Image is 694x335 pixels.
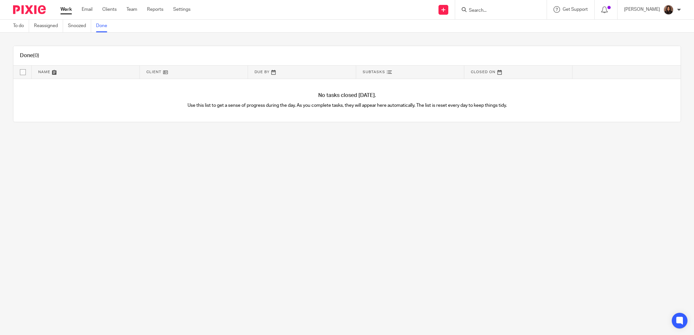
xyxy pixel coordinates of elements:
[147,6,163,13] a: Reports
[34,20,63,32] a: Reassigned
[102,6,117,13] a: Clients
[663,5,674,15] img: Headshot.jpg
[33,53,39,58] span: (0)
[180,102,514,109] p: Use this list to get a sense of progress during the day. As you complete tasks, they will appear ...
[13,5,46,14] img: Pixie
[96,20,112,32] a: Done
[624,6,660,13] p: [PERSON_NAME]
[20,52,39,59] h1: Done
[563,7,588,12] span: Get Support
[82,6,92,13] a: Email
[13,20,29,32] a: To do
[173,6,190,13] a: Settings
[60,6,72,13] a: Work
[363,70,385,74] span: Subtasks
[13,92,681,99] h4: No tasks closed [DATE].
[68,20,91,32] a: Snoozed
[126,6,137,13] a: Team
[468,8,527,14] input: Search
